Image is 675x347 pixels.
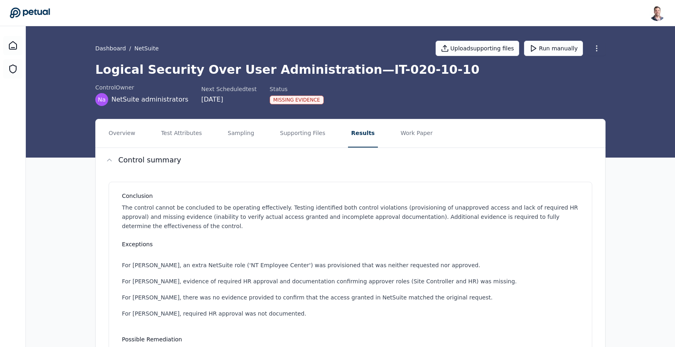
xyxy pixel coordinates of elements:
button: Sampling [224,119,258,148]
span: NetSuite administrators [111,95,189,104]
li: For [PERSON_NAME], required HR approval was not documented. [122,310,582,318]
span: Na [98,96,105,104]
img: Snir Kodesh [649,5,665,21]
h1: Logical Security Over User Administration — IT-020-10-10 [95,62,606,77]
button: Results [348,119,378,148]
button: Test Attributes [158,119,205,148]
button: Work Paper [397,119,436,148]
a: Dashboard [3,36,23,55]
div: [DATE] [201,95,257,104]
h3: Exceptions [122,240,582,248]
h2: Control summary [118,154,181,166]
button: Uploadsupporting files [436,41,520,56]
h3: Possible Remediation [122,335,582,343]
nav: Tabs [96,119,605,148]
button: Overview [105,119,138,148]
div: Next Scheduled test [201,85,257,93]
li: For [PERSON_NAME], an extra NetSuite role ('NT Employee Center') was provisioned that was neither... [122,261,582,269]
a: Dashboard [95,44,126,52]
h3: Conclusion [122,192,582,200]
button: NetSuite [134,44,159,52]
div: Status [270,85,324,93]
div: Missing Evidence [270,96,324,104]
div: / [95,44,159,52]
p: The control cannot be concluded to be operating effectively. Testing identified both control viol... [122,203,582,231]
button: Supporting Files [277,119,329,148]
li: For [PERSON_NAME], evidence of required HR approval and documentation confirming approver roles (... [122,277,582,285]
div: control Owner [95,83,189,91]
button: Control summary [96,148,605,172]
button: Run manually [524,41,583,56]
li: For [PERSON_NAME], there was no evidence provided to confirm that the access granted in NetSuite ... [122,293,582,301]
a: SOC [3,59,23,79]
a: Go to Dashboard [10,7,50,19]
